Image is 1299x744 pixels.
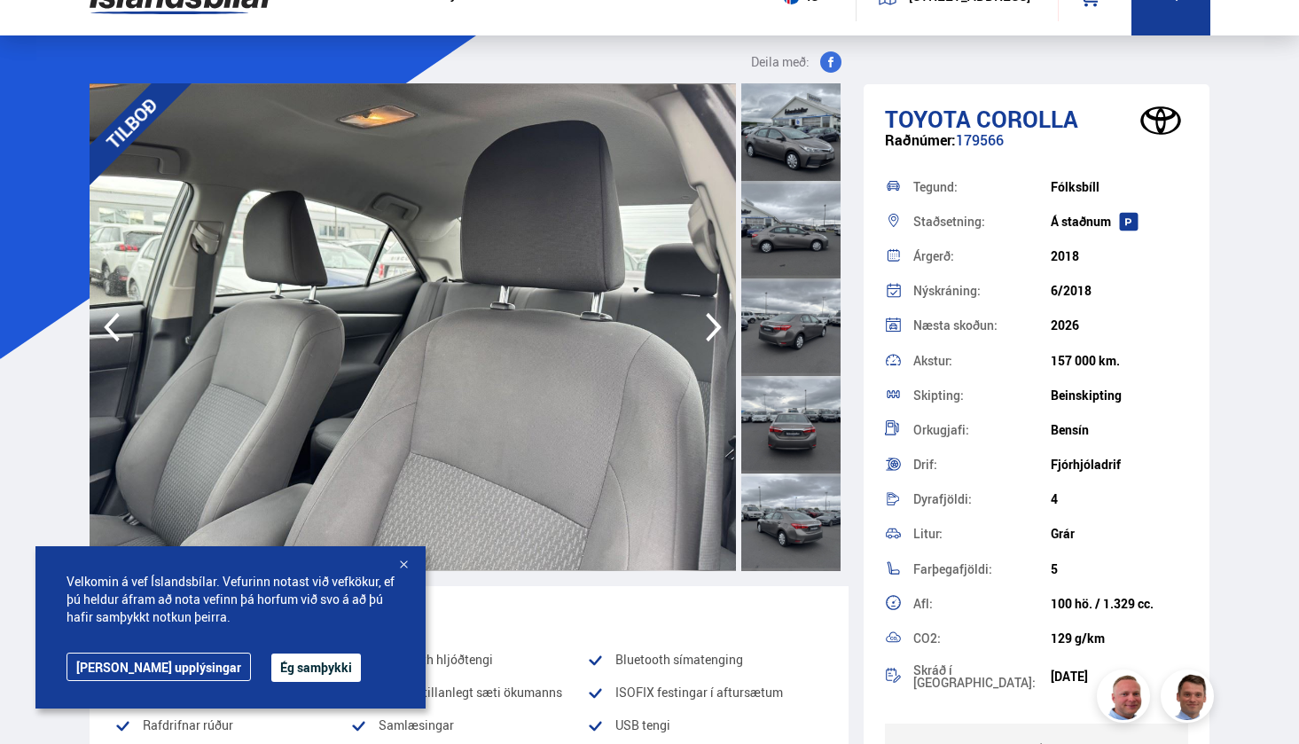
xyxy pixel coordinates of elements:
a: [PERSON_NAME] upplýsingar [67,653,251,681]
div: 129 g/km [1051,631,1188,646]
div: 2018 [1051,249,1188,263]
div: Grár [1051,527,1188,541]
span: Raðnúmer: [885,130,956,150]
span: Velkomin á vef Íslandsbílar. Vefurinn notast við vefkökur, ef þú heldur áfram að nota vefinn þá h... [67,573,395,626]
li: Bluetooth símatenging [587,649,824,670]
img: brand logo [1125,93,1196,148]
div: Beinskipting [1051,388,1188,403]
div: Næsta skoðun: [913,319,1051,332]
div: Fjórhjóladrif [1051,458,1188,472]
div: 179566 [885,132,1188,167]
div: Skráð í [GEOGRAPHIC_DATA]: [913,664,1051,689]
span: Toyota [885,103,971,135]
div: 157 000 km. [1051,354,1188,368]
div: 100 hö. / 1.329 cc. [1051,597,1188,611]
div: Akstur: [913,355,1051,367]
div: Tegund: [913,181,1051,193]
div: 2026 [1051,318,1188,333]
div: 4 [1051,492,1188,506]
div: Nýskráning: [913,285,1051,297]
img: FbJEzSuNWCJXmdc-.webp [1163,672,1217,725]
div: Fólksbíll [1051,180,1188,194]
div: Drif: [913,458,1051,471]
li: Samlæsingar [350,715,587,736]
div: Vinsæll búnaður [114,600,825,627]
button: Deila með: [744,51,849,73]
img: siFngHWaQ9KaOqBr.png [1099,672,1153,725]
div: Orkugjafi: [913,424,1051,436]
div: [DATE] [1051,670,1188,684]
div: 6/2018 [1051,284,1188,298]
div: CO2: [913,632,1051,645]
li: Bluetooth hljóðtengi [350,649,587,670]
span: Deila með: [751,51,810,73]
li: Hæðarstillanlegt sæti ökumanns [350,682,587,703]
div: Litur: [913,528,1051,540]
li: Rafdrifnar rúður [114,715,351,736]
li: ISOFIX festingar í aftursætum [587,682,824,703]
span: Corolla [976,103,1078,135]
img: 3393309.jpeg [90,83,737,571]
button: Open LiveChat chat widget [14,7,67,60]
div: Skipting: [913,389,1051,402]
div: Árgerð: [913,250,1051,262]
div: Afl: [913,598,1051,610]
div: Staðsetning: [913,215,1051,228]
div: Á staðnum [1051,215,1188,229]
button: Ég samþykki [271,654,361,682]
div: TILBOÐ [65,57,198,190]
div: Farþegafjöldi: [913,563,1051,576]
div: 5 [1051,562,1188,576]
div: Bensín [1051,423,1188,437]
div: Dyrafjöldi: [913,493,1051,505]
